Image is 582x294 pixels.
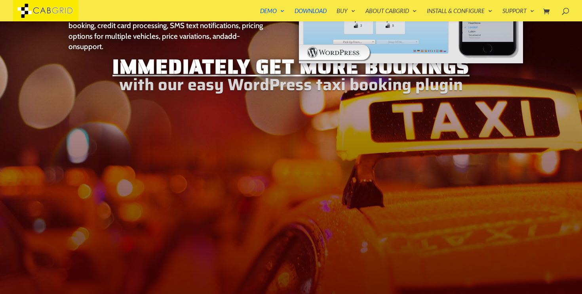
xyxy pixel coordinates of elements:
[533,245,582,282] iframe: chat widget
[502,8,534,21] a: Support
[365,8,417,21] a: About CabGrid
[13,6,78,14] a: CabGrid Taxi Plugin
[295,8,327,21] a: Download
[298,58,524,66] a: WordPress taxi booking plugin Intro Video
[427,8,493,21] a: Install & Configure
[68,32,240,51] a: add-on
[260,8,285,21] a: Demo
[337,8,356,21] a: Buy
